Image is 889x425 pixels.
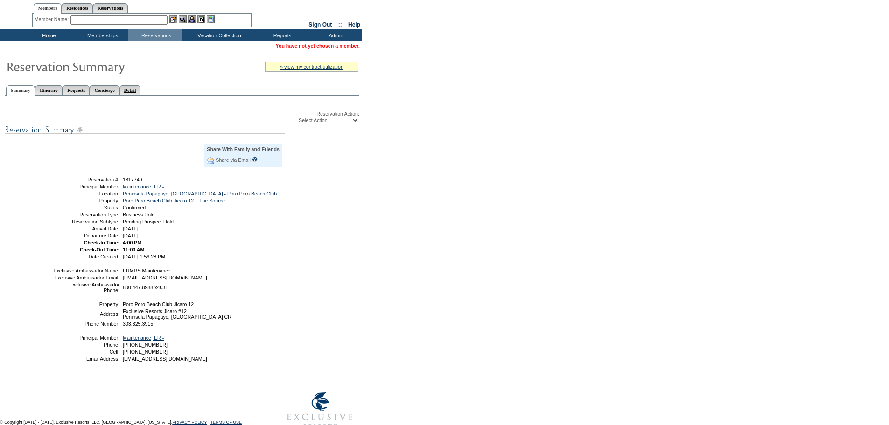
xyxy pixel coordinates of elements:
div: Member Name: [35,15,70,23]
span: 800.447.8988 x4031 [123,285,168,290]
span: 4:00 PM [123,240,141,245]
img: b_edit.gif [169,15,177,23]
td: Property: [53,198,119,203]
a: Peninsula Papagayo, [GEOGRAPHIC_DATA] - Poro Poro Beach Club [123,191,277,196]
a: Maintenance, ER - [123,335,164,341]
span: Poro Poro Beach Club Jicaro 12 [123,301,194,307]
a: The Source [199,198,225,203]
td: Reservations [128,29,182,41]
td: Cell: [53,349,119,355]
strong: Check-Out Time: [80,247,119,252]
td: Reservation Type: [53,212,119,217]
a: Members [34,3,62,14]
span: Exclusive Resorts Jicaro #12 Peninsula Papagayo, [GEOGRAPHIC_DATA] CR [123,308,231,320]
span: [PHONE_NUMBER] [123,342,168,348]
div: Reservation Action: [5,111,359,124]
span: Pending Prospect Hold [123,219,174,224]
span: 1817749 [123,177,142,182]
a: Help [348,21,360,28]
a: » view my contract utilization [280,64,343,70]
span: 11:00 AM [123,247,144,252]
td: Location: [53,191,119,196]
td: Status: [53,205,119,210]
td: Phone: [53,342,119,348]
td: Memberships [75,29,128,41]
td: Arrival Date: [53,226,119,231]
a: Summary [6,85,35,96]
td: Date Created: [53,254,119,259]
span: :: [338,21,342,28]
input: What is this? [252,157,258,162]
td: Exclusive Ambassador Name: [53,268,119,273]
a: Reservations [93,3,128,13]
a: Poro Poro Beach Club Jicaro 12 [123,198,194,203]
strong: Check-In Time: [84,240,119,245]
td: Admin [308,29,362,41]
a: Concierge [90,85,119,95]
td: Reservation Subtype: [53,219,119,224]
span: Business Hold [123,212,154,217]
img: Impersonate [188,15,196,23]
span: [DATE] [123,226,139,231]
a: Itinerary [35,85,63,95]
div: Share With Family and Friends [207,146,280,152]
td: Email Address: [53,356,119,362]
td: Exclusive Ambassador Email: [53,275,119,280]
td: Principal Member: [53,335,119,341]
a: Maintenance, ER - [123,184,164,189]
td: Property: [53,301,119,307]
span: [EMAIL_ADDRESS][DOMAIN_NAME] [123,275,207,280]
span: [EMAIL_ADDRESS][DOMAIN_NAME] [123,356,207,362]
a: Residences [62,3,93,13]
td: Home [21,29,75,41]
span: [DATE] [123,233,139,238]
span: [DATE] 1:56:28 PM [123,254,165,259]
td: Address: [53,308,119,320]
td: Exclusive Ambassador Phone: [53,282,119,293]
span: Confirmed [123,205,146,210]
img: Reservations [197,15,205,23]
td: Principal Member: [53,184,119,189]
a: Requests [63,85,90,95]
a: Detail [119,85,141,95]
a: Share via Email [216,157,251,163]
span: ERMRS Maintenance [123,268,170,273]
a: PRIVACY POLICY [172,420,207,425]
span: 303.325.3915 [123,321,153,327]
img: View [179,15,187,23]
td: Vacation Collection [182,29,254,41]
a: Sign Out [308,21,332,28]
span: [PHONE_NUMBER] [123,349,168,355]
td: Reports [254,29,308,41]
span: You have not yet chosen a member. [276,43,360,49]
td: Departure Date: [53,233,119,238]
img: subTtlResSummary.gif [5,124,285,136]
td: Reservation #: [53,177,119,182]
a: TERMS OF USE [210,420,242,425]
td: Phone Number: [53,321,119,327]
img: b_calculator.gif [207,15,215,23]
img: Reservaton Summary [6,57,193,76]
